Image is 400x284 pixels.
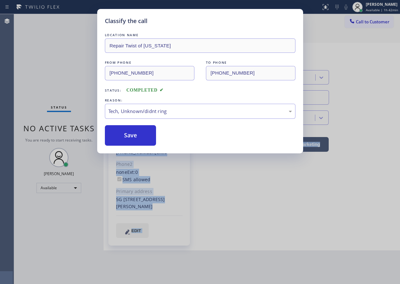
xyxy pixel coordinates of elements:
div: LOCATION NAME [105,32,295,38]
button: Save [105,125,156,146]
input: From phone [105,66,194,80]
div: TO PHONE [206,59,295,66]
h5: Classify the call [105,17,147,25]
input: To phone [206,66,295,80]
div: REASON: [105,97,295,104]
div: FROM PHONE [105,59,194,66]
div: Tech, Unknown/didnt ring [108,108,292,115]
span: Status: [105,88,122,93]
span: COMPLETED [126,88,163,93]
